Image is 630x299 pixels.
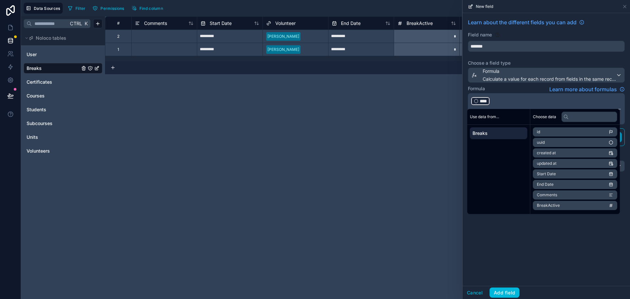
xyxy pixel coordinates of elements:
[110,21,126,26] div: #
[463,288,487,298] button: Cancel
[24,91,102,101] div: Courses
[468,68,625,83] button: FormulaCalculate a value for each record from fields in the same record
[24,146,102,156] div: Volunteers
[27,79,52,85] span: Certificates
[468,18,584,26] a: Learn about the different fields you can add
[27,93,45,99] span: Courses
[117,34,119,39] div: 2
[476,4,493,9] span: New field
[36,35,66,41] span: Noloco tables
[27,51,37,58] span: User
[27,148,50,154] span: Volunteers
[27,134,80,140] a: Units
[483,68,616,75] span: Formula
[27,120,80,127] a: Subcourses
[75,6,86,11] span: Filter
[24,63,102,74] div: Breaks
[34,6,60,11] span: Data Sources
[27,134,38,140] span: Units
[100,6,124,11] span: Permissions
[210,20,232,27] span: Start Date
[468,32,492,38] label: Field name
[483,76,616,82] span: Calculate a value for each record from fields in the same record
[275,20,296,27] span: Volunteer
[267,47,299,53] div: [PERSON_NAME]
[341,20,361,27] span: End Date
[27,65,80,72] a: Breaks
[84,21,88,26] span: K
[27,79,80,85] a: Certificates
[468,60,625,66] label: Choose a field type
[27,106,46,113] span: Students
[468,85,485,92] label: Formula
[549,85,617,93] span: Learn more about formulas
[27,93,80,99] a: Courses
[24,49,102,60] div: User
[24,104,102,115] div: Students
[267,33,299,39] div: [PERSON_NAME]
[27,148,80,154] a: Volunteers
[129,3,165,13] button: Find column
[24,33,98,43] button: Noloco tables
[24,132,102,142] div: Units
[24,77,102,87] div: Certificates
[65,3,88,13] button: Filter
[27,65,42,72] span: Breaks
[472,130,525,137] span: Breaks
[24,3,63,14] button: Data Sources
[490,288,519,298] button: Add field
[549,85,625,93] a: Learn more about formulas
[467,125,530,142] div: scrollable content
[27,51,80,58] a: User
[90,3,126,13] button: Permissions
[407,20,433,27] span: BreakActive
[117,47,119,52] div: 1
[69,19,83,28] span: Ctrl
[90,3,129,13] a: Permissions
[27,120,52,127] span: Subcourses
[533,114,556,119] span: Choose data
[468,18,577,26] span: Learn about the different fields you can add
[144,20,167,27] span: Comments
[139,6,163,11] span: Find column
[24,118,102,129] div: Subcourses
[470,114,499,119] span: Use data from...
[27,106,80,113] a: Students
